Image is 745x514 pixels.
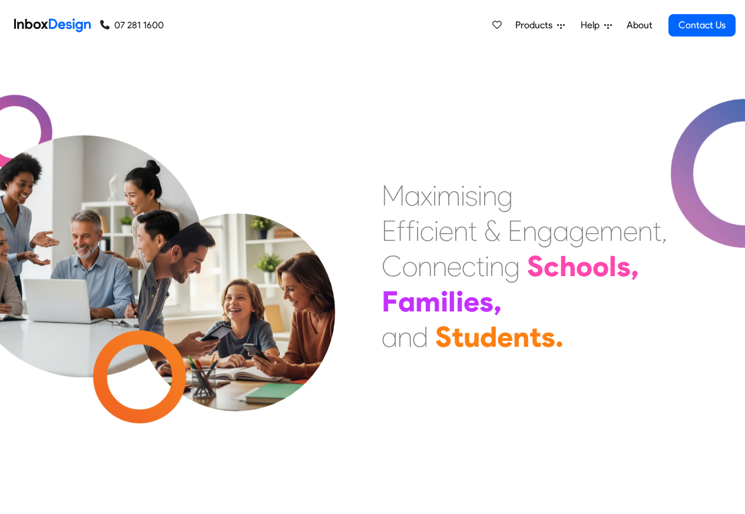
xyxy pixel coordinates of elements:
[600,213,623,248] div: m
[465,178,478,213] div: s
[406,213,415,248] div: f
[661,213,667,248] div: ,
[553,213,569,248] div: a
[452,319,463,354] div: t
[447,248,462,284] div: e
[497,319,513,354] div: e
[476,248,485,284] div: t
[479,284,494,319] div: s
[463,284,479,319] div: e
[513,319,529,354] div: n
[623,14,655,37] a: About
[515,18,557,32] span: Products
[382,178,405,213] div: M
[478,178,482,213] div: i
[541,319,555,354] div: s
[529,319,541,354] div: t
[537,213,553,248] div: g
[435,319,452,354] div: S
[461,178,465,213] div: i
[456,284,463,319] div: i
[402,248,418,284] div: o
[559,248,576,284] div: h
[437,178,461,213] div: m
[405,178,420,213] div: a
[653,213,661,248] div: t
[484,213,501,248] div: &
[382,178,667,354] div: Maximising Efficient & Engagement, Connecting Schools, Families, and Students.
[617,248,631,284] div: s
[396,213,406,248] div: f
[569,213,585,248] div: g
[453,213,468,248] div: n
[638,213,653,248] div: n
[668,14,736,37] a: Contact Us
[418,248,432,284] div: n
[585,213,600,248] div: e
[439,213,453,248] div: e
[415,213,420,248] div: i
[482,178,497,213] div: n
[631,248,639,284] div: ,
[508,213,522,248] div: E
[420,178,432,213] div: x
[113,170,360,417] img: parents_with_child.png
[576,248,592,284] div: o
[463,319,480,354] div: u
[609,248,617,284] div: l
[432,178,437,213] div: i
[489,248,504,284] div: n
[382,213,396,248] div: E
[623,213,638,248] div: e
[462,248,476,284] div: c
[497,178,513,213] div: g
[504,248,520,284] div: g
[412,319,428,354] div: d
[544,248,559,284] div: c
[581,18,604,32] span: Help
[382,319,398,354] div: a
[592,248,609,284] div: o
[527,248,544,284] div: S
[522,213,537,248] div: n
[448,284,456,319] div: l
[398,284,415,319] div: a
[432,248,447,284] div: n
[468,213,477,248] div: t
[480,319,497,354] div: d
[382,248,402,284] div: C
[494,284,502,319] div: ,
[415,284,441,319] div: m
[576,14,617,37] a: Help
[555,319,564,354] div: .
[434,213,439,248] div: i
[420,213,434,248] div: c
[398,319,412,354] div: n
[511,14,569,37] a: Products
[100,18,164,32] a: 07 281 1600
[485,248,489,284] div: i
[382,284,398,319] div: F
[441,284,448,319] div: i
